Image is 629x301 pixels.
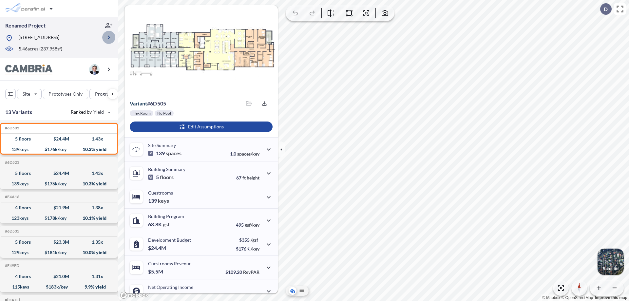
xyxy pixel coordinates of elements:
[89,64,100,75] img: user logo
[158,198,169,204] span: keys
[232,293,259,298] p: 45.0%
[157,111,171,116] p: No Pool
[148,268,164,275] p: $5.5M
[4,126,19,130] h5: Click to copy the code
[561,295,593,300] a: OpenStreetMap
[298,287,306,295] button: Site Plan
[5,65,52,75] img: BrandImage
[130,122,273,132] button: Edit Assumptions
[19,46,62,53] p: 5.46 acres ( 237,958 sf)
[188,123,224,130] p: Edit Assumptions
[236,175,259,180] p: 67
[603,266,619,271] p: Satellite
[132,111,151,116] p: Flex Room
[148,292,164,298] p: $2.5M
[148,166,185,172] p: Building Summary
[237,151,259,157] span: spaces/key
[17,89,42,99] button: Site
[95,91,113,97] p: Program
[148,142,176,148] p: Site Summary
[130,100,147,106] span: Variant
[243,269,259,275] span: RevPAR
[236,222,259,228] p: 495
[48,91,83,97] p: Prototypes Only
[245,293,259,298] span: margin
[120,292,149,299] a: Mapbox homepage
[23,91,30,97] p: Site
[148,261,191,266] p: Guestrooms Revenue
[148,214,184,219] p: Building Program
[251,246,259,252] span: /key
[148,284,193,290] p: Net Operating Income
[163,221,170,228] span: gsf
[247,175,259,180] span: height
[4,160,19,165] h5: Click to copy the code
[160,174,174,180] span: floors
[93,109,104,115] span: Yield
[251,237,258,243] span: /gsf
[148,190,173,196] p: Guestrooms
[148,237,191,243] p: Development Budget
[245,222,259,228] span: gsf/key
[4,229,19,234] h5: Click to copy the code
[148,245,167,251] p: $24.4M
[89,89,125,99] button: Program
[595,295,627,300] a: Improve this map
[18,34,59,42] p: [STREET_ADDRESS]
[542,295,560,300] a: Mapbox
[148,198,169,204] p: 139
[130,100,166,107] p: # 6d505
[148,174,174,180] p: 5
[43,89,88,99] button: Prototypes Only
[236,237,259,243] p: $355
[604,6,608,12] p: D
[5,22,46,29] p: Renamed Project
[148,221,170,228] p: 68.8K
[4,263,19,268] h5: Click to copy the code
[289,287,296,295] button: Aerial View
[242,175,246,180] span: ft
[230,151,259,157] p: 1.0
[4,195,19,199] h5: Click to copy the code
[598,249,624,275] button: Switcher ImageSatellite
[5,108,32,116] p: 13 Variants
[148,150,181,157] p: 139
[66,107,115,117] button: Ranked by Yield
[598,249,624,275] img: Switcher Image
[166,150,181,157] span: spaces
[225,269,259,275] p: $109.20
[236,246,259,252] p: $176K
